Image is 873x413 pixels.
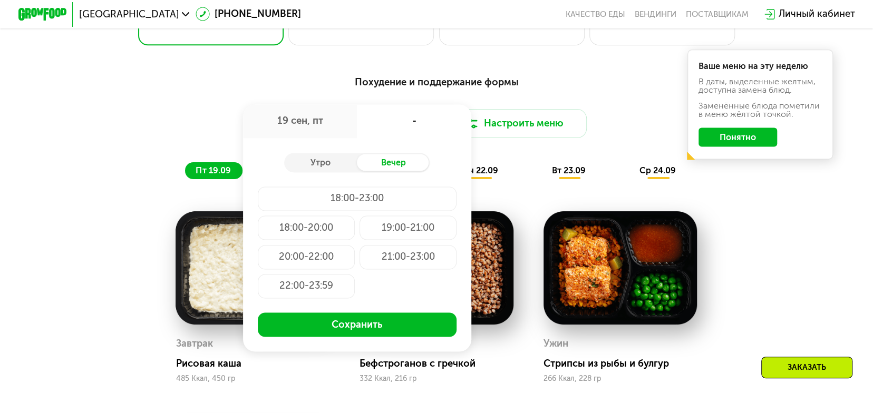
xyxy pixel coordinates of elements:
div: 20:00-22:00 [258,245,355,269]
div: 19 сен, пт [243,104,357,138]
div: 266 Ккал, 228 гр [544,375,697,383]
button: Понятно [699,127,778,147]
div: В даты, выделенные желтым, доступна замена блюд. [699,77,822,94]
div: 485 Ккал, 450 гр [176,375,329,383]
div: Личный кабинет [779,7,855,22]
span: вт 23.09 [552,165,586,175]
div: 22:00-23:59 [258,274,355,298]
div: поставщикам [686,9,749,19]
div: 332 Ккал, 216 гр [360,375,513,383]
div: 18:00-23:00 [258,186,457,211]
div: Завтрак [176,335,212,353]
div: Заменённые блюда пометили в меню жёлтой точкой. [699,102,822,119]
button: Настроить меню [441,109,587,138]
div: Ужин [544,335,568,353]
a: Качество еды [565,9,625,19]
a: [PHONE_NUMBER] [196,7,302,22]
div: 21:00-23:00 [360,245,457,269]
div: 19:00-21:00 [360,215,457,240]
div: Заказать [761,357,852,378]
a: Вендинги [635,9,676,19]
div: Ваше меню на эту неделю [699,62,822,71]
span: ср 24.09 [639,165,676,175]
div: Стрипсы из рыбы и булгур [544,358,707,370]
div: 18:00-20:00 [258,215,355,240]
div: - [357,104,471,138]
span: пт 19.09 [196,165,230,175]
div: Бефстроганов с гречкой [360,358,523,370]
span: [GEOGRAPHIC_DATA] [79,9,179,19]
div: Вечер [357,154,430,171]
div: Утро [284,154,357,171]
button: Сохранить [258,312,457,337]
div: Похудение и поддержание формы [77,75,796,90]
div: Рисовая каша [176,358,339,370]
span: пн 22.09 [462,165,498,175]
